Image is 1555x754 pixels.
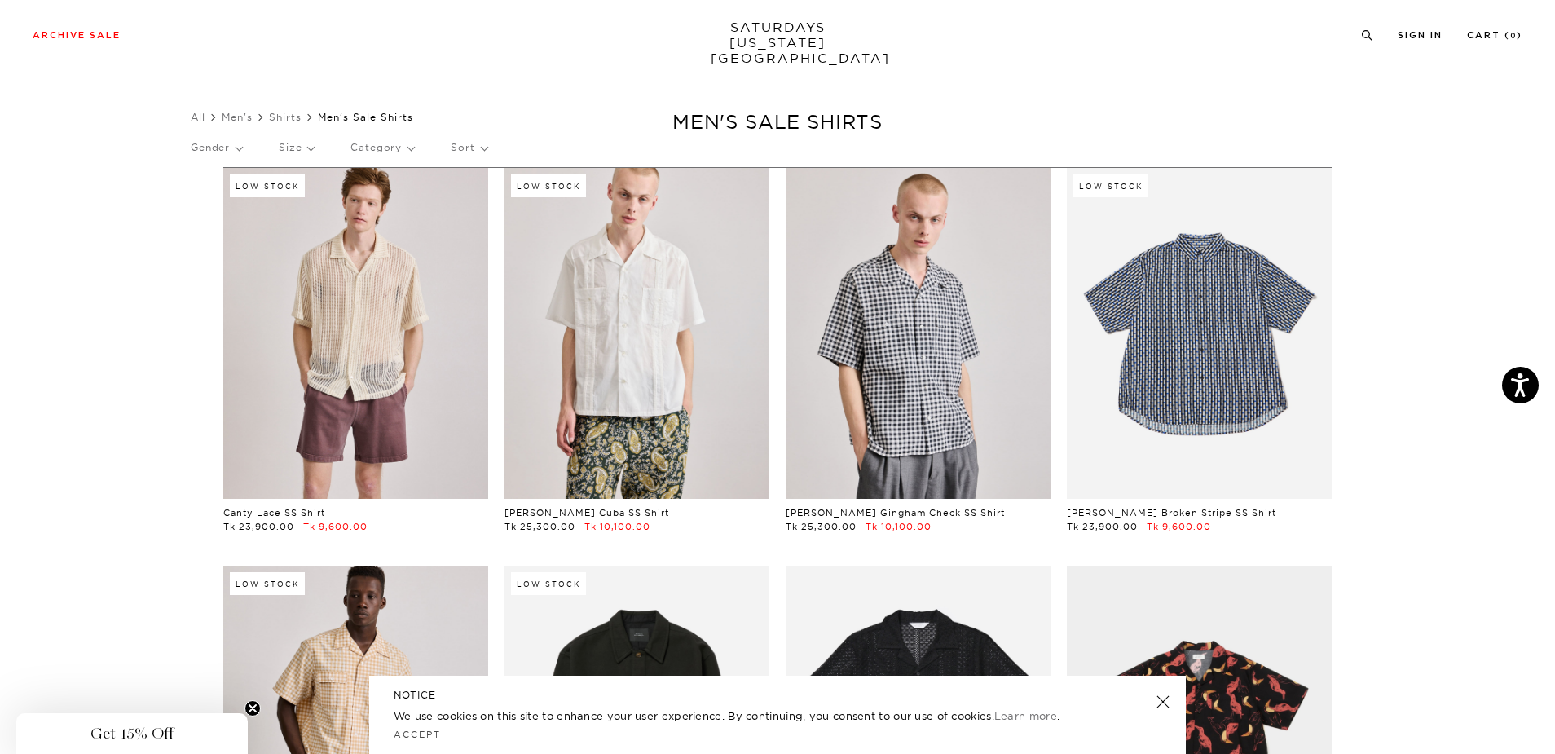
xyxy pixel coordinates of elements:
a: Sign In [1398,31,1443,40]
h5: NOTICE [394,688,1161,703]
div: Low Stock [230,174,305,197]
a: All [191,111,205,123]
a: Archive Sale [33,31,121,40]
small: 0 [1510,33,1517,40]
span: Tk 9,600.00 [303,521,368,532]
p: Size [279,129,314,166]
a: [PERSON_NAME] Gingham Check SS Shirt [786,507,1005,518]
a: [PERSON_NAME] Cuba SS Shirt [504,507,669,518]
a: Canty Lace SS Shirt [223,507,325,518]
a: Accept [394,729,441,740]
span: Tk 10,100.00 [584,521,650,532]
a: Shirts [269,111,302,123]
span: Tk 9,600.00 [1147,521,1211,532]
span: Men's Sale Shirts [318,111,413,123]
a: Learn more [994,709,1057,722]
a: [PERSON_NAME] Broken Stripe SS Shirt [1067,507,1276,518]
span: Tk 10,100.00 [866,521,932,532]
p: Sort [451,129,487,166]
div: Low Stock [511,572,586,595]
button: Close teaser [244,700,261,717]
div: Low Stock [511,174,586,197]
a: Cart (0) [1467,31,1522,40]
p: We use cookies on this site to enhance your user experience. By continuing, you consent to our us... [394,708,1103,724]
span: Tk 23,900.00 [223,521,294,532]
span: Tk 25,300.00 [786,521,857,532]
div: Low Stock [1073,174,1148,197]
span: Get 15% Off [90,724,174,743]
span: Tk 25,300.00 [504,521,575,532]
p: Category [350,129,414,166]
span: Tk 23,900.00 [1067,521,1138,532]
p: Gender [191,129,242,166]
div: Get 15% OffClose teaser [16,713,248,754]
a: SATURDAYS[US_STATE][GEOGRAPHIC_DATA] [711,20,845,66]
div: Low Stock [230,572,305,595]
a: Men's [222,111,253,123]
